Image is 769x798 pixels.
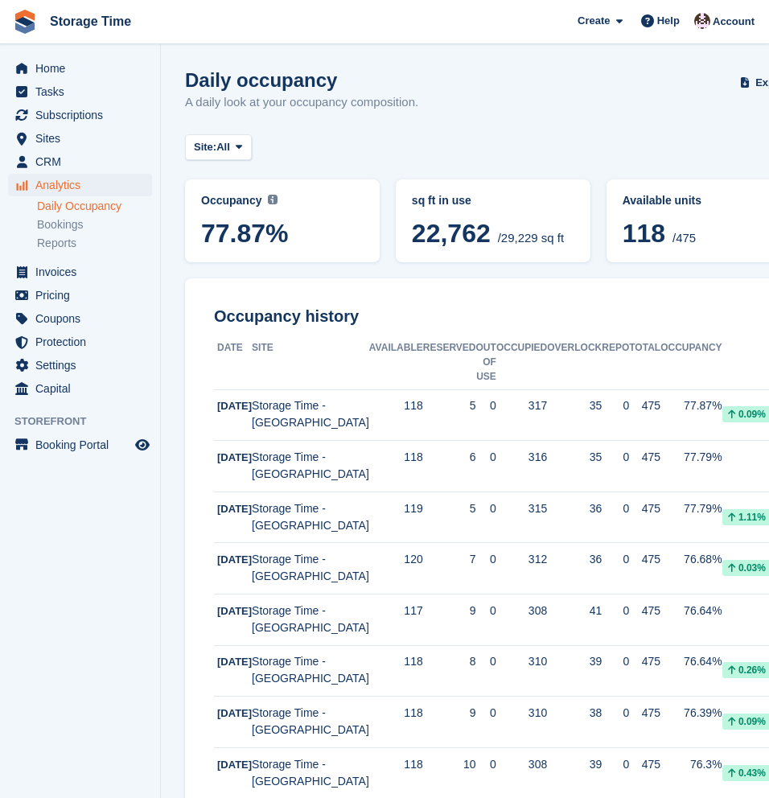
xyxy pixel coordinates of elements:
span: Storefront [14,413,160,430]
td: Storage Time - [GEOGRAPHIC_DATA] [252,697,369,748]
div: 317 [496,397,547,414]
td: 9 [423,697,476,748]
abbr: Current percentage of sq ft occupied [201,192,364,209]
p: A daily look at your occupancy composition. [185,93,418,112]
td: 117 [369,594,423,646]
span: 77.87% [201,219,364,248]
span: Available units [623,194,701,207]
th: Available [369,335,423,390]
div: 315 [496,500,547,517]
span: Home [35,57,132,80]
a: menu [8,434,152,456]
td: 0 [476,492,496,543]
td: 0 [476,697,496,748]
span: Tasks [35,80,132,103]
a: menu [8,354,152,376]
th: Overlock [547,335,602,390]
div: 39 [547,756,602,773]
td: 5 [423,492,476,543]
span: [DATE] [217,400,252,412]
img: icon-info-grey-7440780725fd019a000dd9b08b2336e03edf1995a4989e88bcd33f0948082b44.svg [268,195,278,204]
td: 475 [629,441,660,492]
td: 77.79% [660,441,722,492]
a: menu [8,261,152,283]
div: 0 [602,449,629,466]
span: Capital [35,377,132,400]
span: 22,762 [412,219,491,248]
td: Storage Time - [GEOGRAPHIC_DATA] [252,543,369,594]
td: 119 [369,492,423,543]
div: 0 [602,551,629,568]
td: 0 [476,389,496,441]
a: menu [8,57,152,80]
a: menu [8,80,152,103]
td: 76.68% [660,543,722,594]
td: 118 [369,697,423,748]
div: 308 [496,603,547,619]
a: menu [8,331,152,353]
th: Out of Use [476,335,496,390]
th: Date [214,335,252,390]
div: 316 [496,449,547,466]
div: 0 [602,705,629,722]
div: 41 [547,603,602,619]
td: 475 [629,492,660,543]
td: 8 [423,645,476,697]
a: menu [8,104,152,126]
img: stora-icon-8386f47178a22dfd0bd8f6a31ec36ba5ce8667c1dd55bd0f319d3a0aa187defe.svg [13,10,37,34]
span: Coupons [35,307,132,330]
span: /475 [672,231,696,245]
td: 475 [629,594,660,646]
span: Booking Portal [35,434,132,456]
td: 118 [369,441,423,492]
span: Create [578,13,610,29]
td: Storage Time - [GEOGRAPHIC_DATA] [252,492,369,543]
td: 0 [476,645,496,697]
td: 475 [629,697,660,748]
span: Analytics [35,174,132,196]
a: menu [8,284,152,306]
a: Preview store [133,435,152,455]
td: 6 [423,441,476,492]
td: 475 [629,645,660,697]
th: Repo [602,335,629,390]
td: 118 [369,389,423,441]
td: 76.64% [660,645,722,697]
span: Account [713,14,755,30]
td: 5 [423,389,476,441]
span: [DATE] [217,656,252,668]
td: Storage Time - [GEOGRAPHIC_DATA] [252,441,369,492]
span: [DATE] [217,451,252,463]
span: Help [657,13,680,29]
a: Reports [37,236,152,251]
span: CRM [35,150,132,173]
button: Site: All [185,134,252,161]
span: Protection [35,331,132,353]
div: 36 [547,551,602,568]
div: 0 [602,603,629,619]
div: 0 [602,653,629,670]
span: Site: [194,139,216,155]
td: 76.39% [660,697,722,748]
div: 35 [547,449,602,466]
span: Occupancy [201,194,261,207]
span: Subscriptions [35,104,132,126]
span: Settings [35,354,132,376]
a: menu [8,127,152,150]
span: /29,229 sq ft [498,231,565,245]
span: All [216,139,230,155]
td: 118 [369,645,423,697]
td: 77.87% [660,389,722,441]
th: Total [629,335,660,390]
td: Storage Time - [GEOGRAPHIC_DATA] [252,645,369,697]
a: menu [8,150,152,173]
td: 77.79% [660,492,722,543]
th: Site [252,335,369,390]
img: Saeed [694,13,710,29]
span: [DATE] [217,553,252,566]
div: 0 [602,500,629,517]
abbr: Current breakdown of %{unit} occupied [412,192,574,209]
td: 120 [369,543,423,594]
span: Invoices [35,261,132,283]
a: Daily Occupancy [37,199,152,214]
